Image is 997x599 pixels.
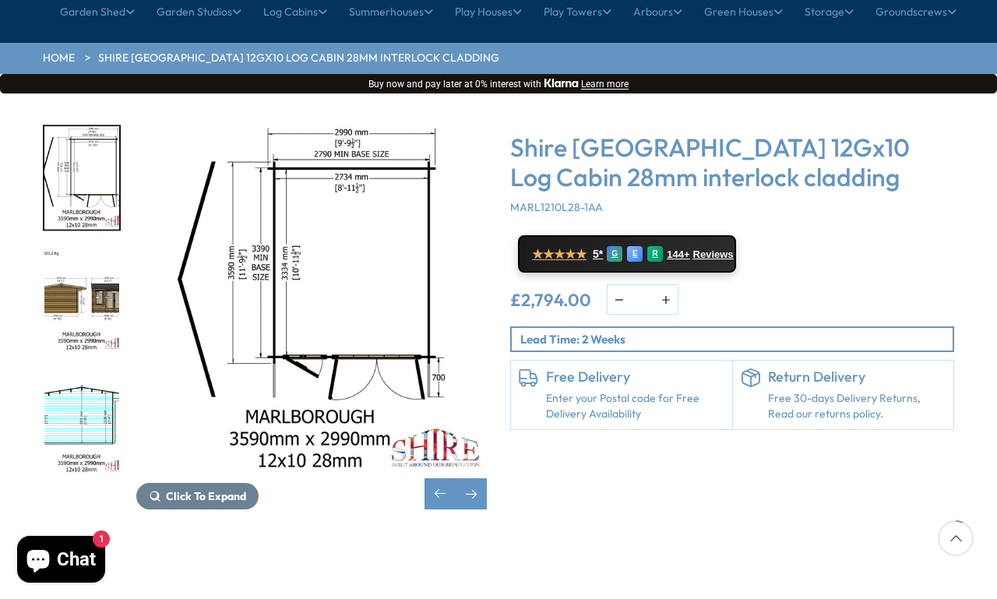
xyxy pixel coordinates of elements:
[456,478,487,509] div: Next slide
[768,391,946,421] p: Free 30-days Delivery Returns, Read our returns policy.
[136,483,259,509] button: Click To Expand
[43,51,75,66] a: HOME
[43,247,121,354] div: 3 / 16
[44,370,119,474] img: 12x10MarlboroughINTERNALSMMFT28mmTEMP_b1fdb554-80b4-498a-8f3b-b9a7bb9bf9a8_200x200.jpg
[510,200,603,214] span: MARL1210L28-1AA
[510,291,591,308] ins: £2,794.00
[44,126,119,230] img: 12x10MarlboroughSTDFLOORPLANMMFT28mmTEMP_dcc92798-60a6-423a-957c-a89463604aa4_200x200.jpg
[693,248,734,261] span: Reviews
[607,246,622,262] div: G
[43,125,121,231] div: 2 / 16
[627,246,643,262] div: E
[532,247,587,262] span: ★★★★★
[136,125,487,509] div: 2 / 16
[166,489,246,503] span: Click To Expand
[136,125,487,475] img: Shire Marlborough 12Gx10 Log Cabin 28mm interlock cladding - Best Shed
[546,368,724,386] h6: Free Delivery
[647,246,663,262] div: R
[546,391,724,421] a: Enter your Postal code for Free Delivery Availability
[510,132,954,192] h3: Shire [GEOGRAPHIC_DATA] 12Gx10 Log Cabin 28mm interlock cladding
[44,248,119,352] img: 12x10MarlboroughSTDELEVATIONSMMFT28mmTEMP_56476c18-d6f5-457f-ac15-447675c32051_200x200.jpg
[98,51,499,66] a: Shire [GEOGRAPHIC_DATA] 12Gx10 Log Cabin 28mm interlock cladding
[667,248,689,261] span: 144+
[520,331,953,347] p: Lead Time: 2 Weeks
[518,235,736,273] a: ★★★★★ 5* G E R 144+ Reviews
[768,368,946,386] h6: Return Delivery
[12,536,110,587] inbox-online-store-chat: Shopify online store chat
[425,478,456,509] div: Previous slide
[43,368,121,475] div: 4 / 16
